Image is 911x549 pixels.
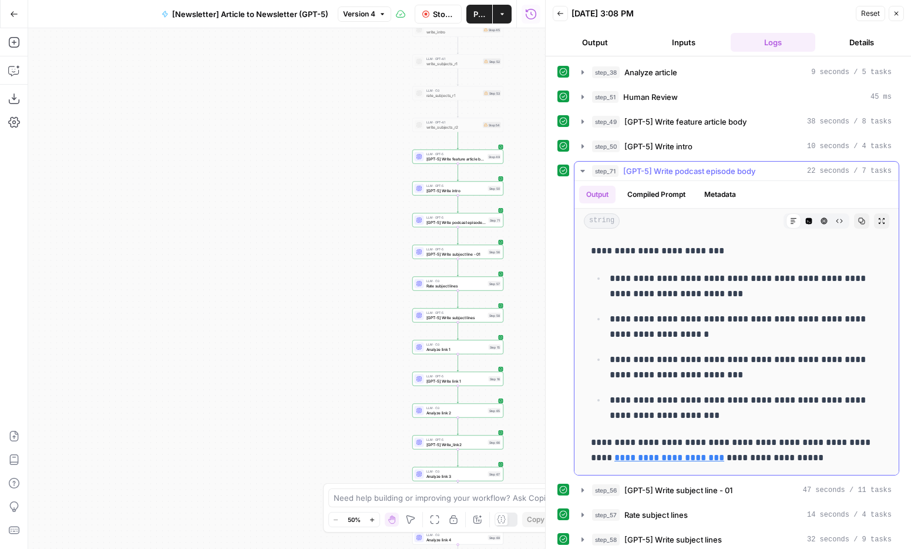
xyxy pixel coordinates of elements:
[426,152,486,156] span: LLM · GPT-5
[623,91,678,103] span: Human Review
[624,484,732,496] span: [GPT-5] Write subject line - 01
[807,116,892,127] span: 38 seconds / 8 tasks
[624,140,693,152] span: [GPT-5] Write intro
[807,166,892,176] span: 22 seconds / 7 tasks
[457,37,459,54] g: Edge from step_45 to step_52
[592,165,618,177] span: step_71
[412,340,503,354] div: LLM · O3Analyze link 1Step 15
[457,354,459,371] g: Edge from step_15 to step_16
[592,534,620,545] span: step_58
[457,101,459,118] g: Edge from step_53 to step_54
[426,378,486,384] span: [GPT-5] Write link 1
[488,440,501,445] div: Step 66
[623,165,755,177] span: [GPT-5] Write podcast episode body
[426,406,486,410] span: LLM · O3
[457,386,459,403] g: Edge from step_16 to step_65
[642,33,727,52] button: Inputs
[527,514,544,525] span: Copy
[426,219,486,225] span: [GPT-5] Write podcast episode body
[426,120,481,125] span: LLM · GPT-4.1
[426,88,481,93] span: LLM · O3
[574,181,899,475] div: 22 seconds / 7 tasks
[412,531,503,545] div: LLM · O3Analyze link 4Step 69
[488,408,501,413] div: Step 65
[457,259,459,276] g: Edge from step_56 to step_57
[426,61,481,66] span: write_subjects_r1
[592,140,620,152] span: step_50
[426,537,486,543] span: Analyze link 4
[348,515,361,524] span: 50%
[412,182,503,196] div: LLM · GPT-5[GPT-5] Write introStep 50
[426,56,481,61] span: LLM · GPT-4.1
[488,281,501,286] div: Step 57
[412,150,503,164] div: LLM · GPT-5[GPT-5] Write feature article bodyStep 49
[426,437,486,442] span: LLM · GPT-5
[412,404,503,418] div: LLM · O3Analyze link 2Step 65
[592,509,620,521] span: step_57
[820,33,905,52] button: Details
[489,344,501,350] div: Step 15
[412,245,503,259] div: LLM · GPT-5[GPT-5] Write subject line - 01Step 56
[473,8,485,20] span: Publish
[584,213,620,229] span: string
[488,535,501,540] div: Step 69
[574,481,899,500] button: 47 seconds / 11 tasks
[426,346,486,352] span: Analyze link 1
[343,9,375,19] span: Version 4
[731,33,815,52] button: Logs
[592,116,620,128] span: step_49
[466,5,492,24] button: Publish
[807,510,892,520] span: 14 seconds / 4 tasks
[807,534,892,545] span: 32 seconds / 9 tasks
[592,484,620,496] span: step_56
[574,112,899,131] button: 38 seconds / 8 tasks
[412,118,503,132] div: LLM · GPT-4.1write_subjects_r2Step 54
[457,418,459,435] g: Edge from step_65 to step_66
[811,67,892,78] span: 9 seconds / 5 tasks
[457,481,459,498] g: Edge from step_67 to step_68
[457,69,459,86] g: Edge from step_52 to step_53
[574,63,899,82] button: 9 seconds / 5 tasks
[426,251,486,257] span: [GPT-5] Write subject line - 01
[415,5,462,24] button: Stop Run
[412,23,503,37] div: LLM · GPT-4.1write_introStep 45
[624,509,688,521] span: Rate subject lines
[488,186,501,191] div: Step 50
[488,249,501,255] div: Step 56
[426,279,486,283] span: LLM · O3
[426,310,486,315] span: LLM · GPT-5
[426,183,486,188] span: LLM · GPT-5
[488,471,501,477] div: Step 67
[426,374,486,379] span: LLM · GPT-5
[861,8,880,19] span: Reset
[412,213,503,227] div: LLM · GPT-5[GPT-5] Write podcast episode bodyStep 71
[338,6,391,22] button: Version 4
[592,66,620,78] span: step_38
[426,247,486,252] span: LLM · GPT-5
[412,86,503,101] div: LLM · O3rate_subjects_r1Step 53
[553,33,637,52] button: Output
[856,6,885,21] button: Reset
[426,283,486,289] span: Rate subject lines
[489,376,501,381] div: Step 16
[457,164,459,181] g: Edge from step_49 to step_50
[574,162,899,180] button: 22 seconds / 7 tasks
[574,88,899,106] button: 45 ms
[483,122,501,128] div: Step 54
[457,323,459,340] g: Edge from step_58 to step_15
[426,124,481,130] span: write_subjects_r2
[489,217,501,223] div: Step 71
[154,5,335,24] button: [Newsletter] Article to Newsletter (GPT-5)
[457,450,459,467] g: Edge from step_66 to step_67
[426,215,486,220] span: LLM · GPT-5
[457,291,459,308] g: Edge from step_57 to step_58
[488,313,501,318] div: Step 58
[574,137,899,156] button: 10 seconds / 4 tasks
[807,141,892,152] span: 10 seconds / 4 tasks
[522,512,549,527] button: Copy
[579,186,616,203] button: Output
[483,91,501,96] div: Step 53
[457,227,459,245] g: Edge from step_71 to step_56
[426,441,486,447] span: [GPT-5] Write_link2
[620,186,693,203] button: Compiled Prompt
